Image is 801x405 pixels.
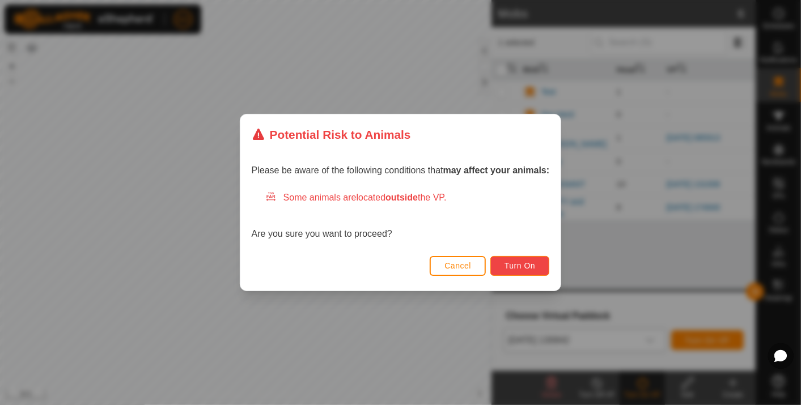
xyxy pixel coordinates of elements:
[385,193,418,202] strong: outside
[252,126,411,143] div: Potential Risk to Animals
[505,261,535,270] span: Turn On
[444,261,471,270] span: Cancel
[265,191,550,204] div: Some animals are
[252,165,550,175] span: Please be aware of the following conditions that
[430,256,486,276] button: Cancel
[443,165,550,175] strong: may affect your animals:
[357,193,447,202] span: located the VP.
[252,191,550,241] div: Are you sure you want to proceed?
[490,256,549,276] button: Turn On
